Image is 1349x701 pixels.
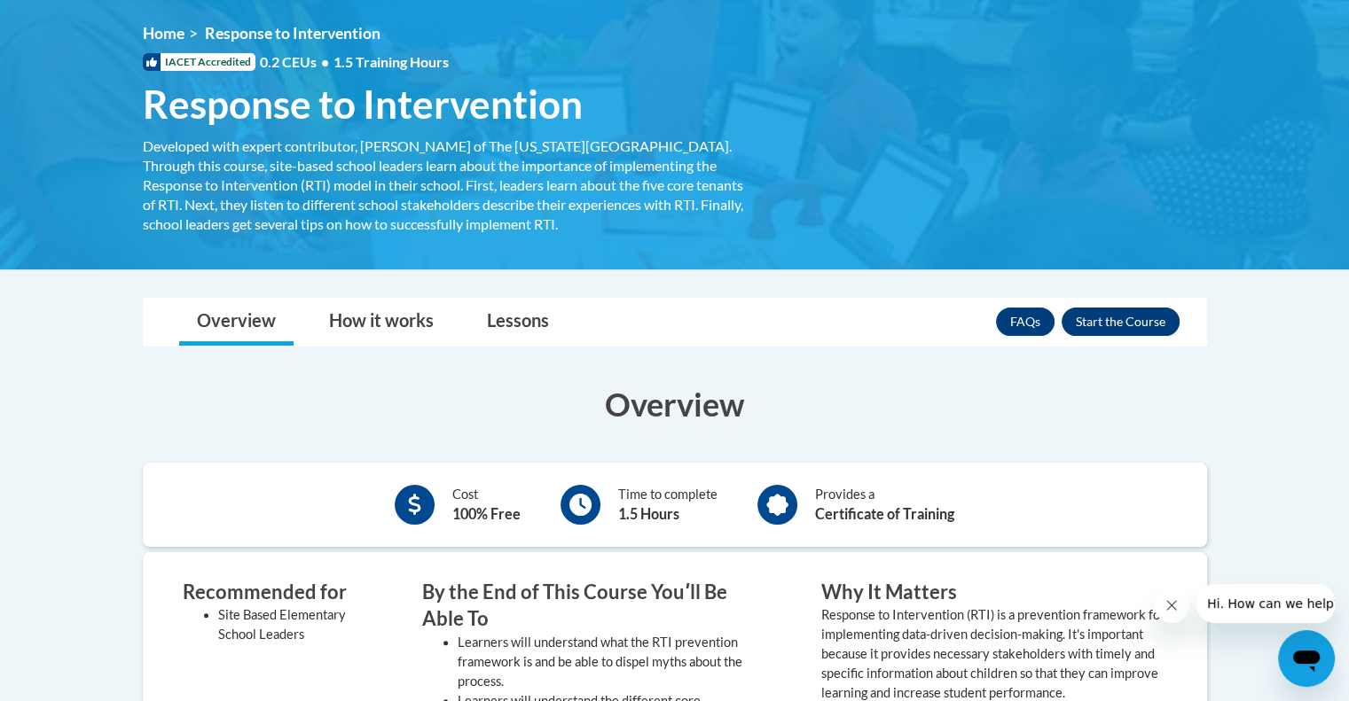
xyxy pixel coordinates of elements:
span: 1.5 Training Hours [333,53,449,70]
a: How it works [311,299,451,346]
button: Enroll [1062,308,1180,336]
b: Certificate of Training [815,505,954,522]
div: Developed with expert contributor, [PERSON_NAME] of The [US_STATE][GEOGRAPHIC_DATA]. Through this... [143,136,755,234]
span: • [321,53,329,70]
span: IACET Accredited [143,53,255,71]
div: Provides a [815,485,954,525]
a: Overview [179,299,294,346]
value: Response to Intervention (RTI) is a prevention framework for implementing data-driven decision-ma... [821,607,1165,700]
iframe: Close message [1154,588,1189,623]
h3: Why It Matters [821,579,1167,606]
b: 100% Free [452,505,521,522]
div: Cost [452,485,521,525]
a: Home [143,24,184,43]
span: Response to Intervention [205,24,380,43]
iframe: Button to launch messaging window [1278,630,1335,687]
b: 1.5 Hours [618,505,679,522]
a: Lessons [469,299,567,346]
h3: By the End of This Course Youʹll Be Able To [422,579,768,634]
div: Time to complete [618,485,718,525]
li: Site Based Elementary School Leaders [218,605,369,644]
li: Learners will understand what the RTI prevention framework is and be able to dispel myths about t... [458,633,768,691]
span: Response to Intervention [143,81,583,128]
h3: Recommended for [183,579,369,606]
span: Hi. How can we help? [11,12,144,27]
iframe: Message from company [1196,584,1335,623]
a: FAQs [996,308,1055,336]
h3: Overview [143,382,1207,426]
span: 0.2 CEUs [260,52,449,72]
